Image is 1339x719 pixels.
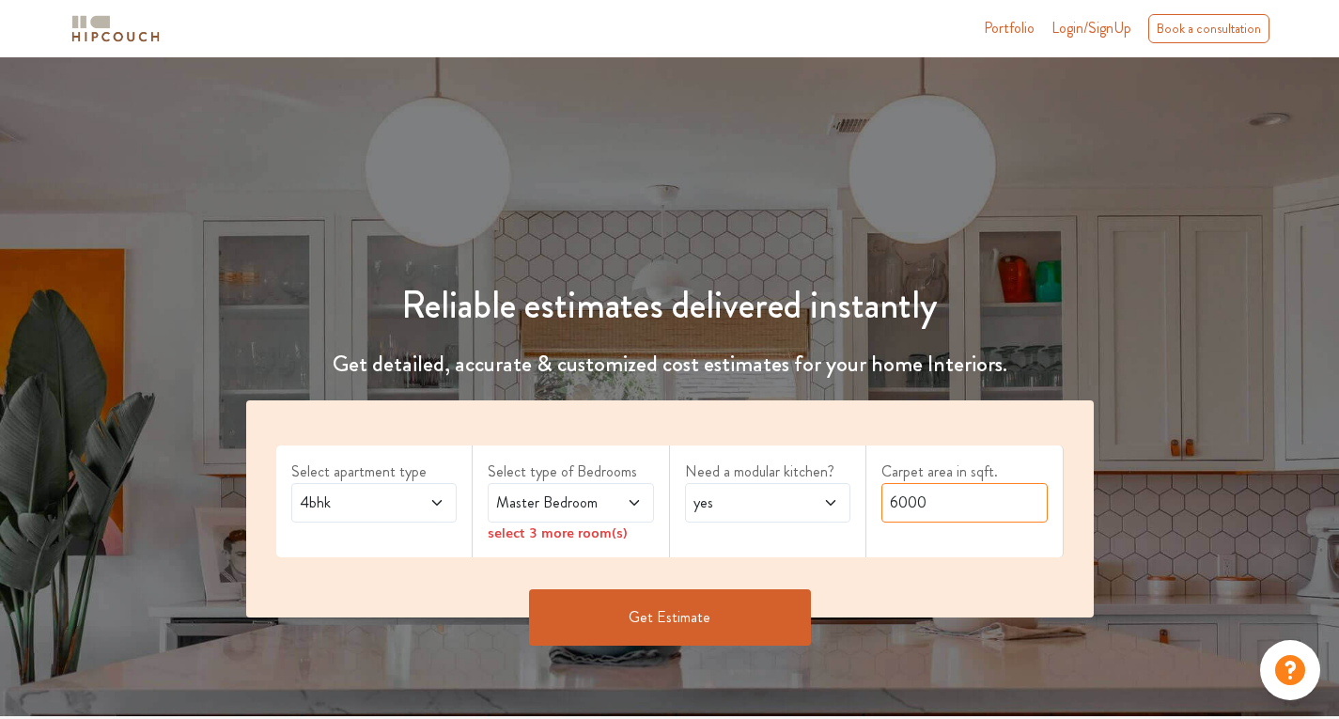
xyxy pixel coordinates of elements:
[488,461,654,483] label: Select type of Bedrooms
[488,523,654,542] div: select 3 more room(s)
[1148,14,1269,43] div: Book a consultation
[984,17,1035,39] a: Portfolio
[492,492,604,514] span: Master Bedroom
[685,461,851,483] label: Need a modular kitchen?
[296,492,408,514] span: 4bhk
[69,12,163,45] img: logo-horizontal.svg
[529,589,811,646] button: Get Estimate
[881,483,1048,523] input: Enter area sqft
[1051,17,1131,39] span: Login/SignUp
[291,461,458,483] label: Select apartment type
[235,351,1105,378] h4: Get detailed, accurate & customized cost estimates for your home Interiors.
[235,283,1105,328] h1: Reliable estimates delivered instantly
[69,8,163,50] span: logo-horizontal.svg
[690,492,802,514] span: yes
[881,461,1048,483] label: Carpet area in sqft.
